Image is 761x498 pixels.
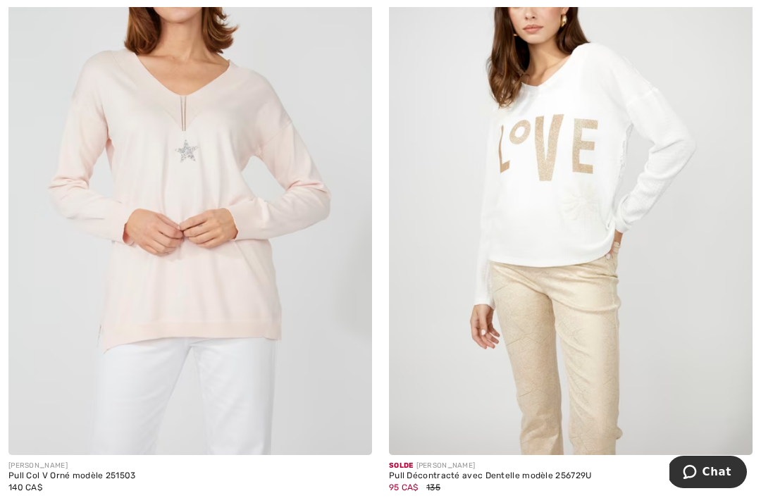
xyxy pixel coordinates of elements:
[8,471,372,481] div: Pull Col V Orné modèle 251503
[389,483,419,492] span: 95 CA$
[8,461,372,471] div: [PERSON_NAME]
[389,471,753,481] div: Pull Décontracté avec Dentelle modèle 256729U
[669,456,747,491] iframe: Ouvre un widget dans lequel vous pouvez chatter avec l’un de nos agents
[8,483,42,492] span: 140 CA$
[426,483,440,492] span: 135
[389,461,753,471] div: [PERSON_NAME]
[389,461,414,470] span: Solde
